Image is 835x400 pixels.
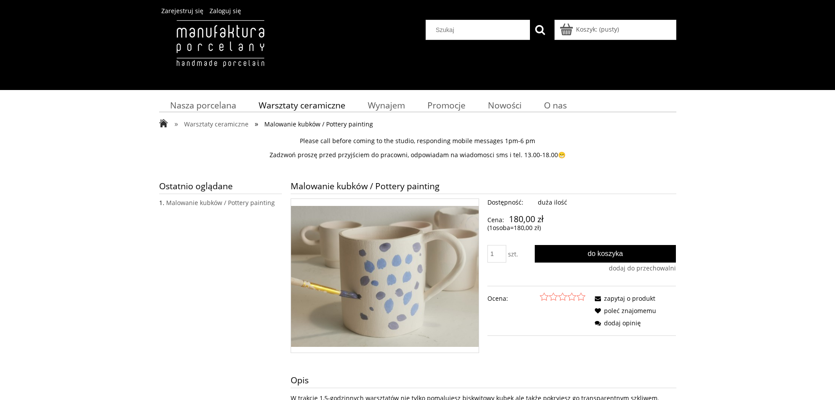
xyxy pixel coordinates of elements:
[210,7,241,15] a: Zaloguj się
[159,20,281,86] img: Manufaktura Porcelany
[530,20,550,40] button: Szukaj
[416,97,476,114] a: Promocje
[561,25,619,33] a: Produkty w koszyku 0. Przejdź do koszyka
[487,223,541,232] span: (1 = )
[508,250,518,258] span: szt.
[159,151,676,159] p: Zadzwoń proszę przed przyjściem do pracowni, odpowiadam na wiadomosci sms i tel. 13.00-18.00😁
[487,292,508,305] em: Ocena:
[291,271,479,280] a: IMG_20240917_203332.jpg Naciśnij Enter lub spację, aby otworzyć wybrane zdjęcie w widoku pełnoekr...
[291,178,676,194] h1: Malowanie kubków / Pottery painting
[291,206,479,347] img: IMG_20240917_203332.jpg
[174,119,178,129] span: »
[592,294,655,303] a: zapytaj o produkt
[159,97,248,114] a: Nasza porcelana
[514,223,539,232] span: 180,00 zł
[538,198,567,206] span: duża ilość
[247,97,356,114] a: Warsztaty ceramiczne
[487,245,506,263] input: ilość
[533,97,578,114] a: O nas
[427,99,465,111] span: Promocje
[174,120,249,128] a: » Warsztaty ceramiczne
[184,120,249,128] span: Warsztaty ceramiczne
[588,249,623,257] span: Do koszyka
[170,99,236,111] span: Nasza porcelana
[576,25,597,33] span: Koszyk:
[166,198,275,207] a: Malowanie kubków / Pottery painting
[356,97,416,114] a: Wynajem
[488,99,522,111] span: Nowości
[592,319,641,327] a: dodaj opinię
[509,213,544,225] em: 180,00 zł
[592,306,656,315] a: poleć znajomemu
[291,372,676,388] h3: Opis
[255,119,258,129] span: »
[487,198,535,206] span: Dostępność:
[429,20,530,40] input: Szukaj w sklepie
[609,264,676,272] a: dodaj do przechowalni
[487,216,504,224] span: Cena:
[535,245,676,263] button: Do koszyka
[368,99,405,111] span: Wynajem
[159,178,282,194] span: Ostatnio oglądane
[476,97,533,114] a: Nowości
[493,223,510,232] span: osoba
[161,7,203,15] a: Zarejestruj się
[259,99,345,111] span: Warsztaty ceramiczne
[159,137,676,145] p: Please call before coming to the studio, responding mobile messages 1pm-6 pm
[599,25,619,33] b: (pusty)
[544,99,567,111] span: O nas
[264,120,373,128] span: Malowanie kubków / Pottery painting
